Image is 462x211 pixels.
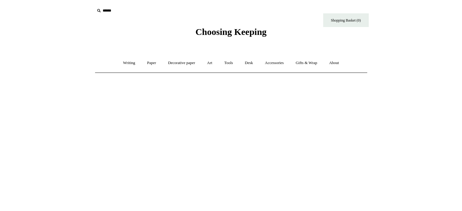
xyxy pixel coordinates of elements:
[219,55,238,71] a: Tools
[202,55,218,71] a: Art
[323,55,344,71] a: About
[118,55,141,71] a: Writing
[163,55,200,71] a: Decorative paper
[195,32,266,36] a: Choosing Keeping
[259,55,289,71] a: Accessories
[142,55,162,71] a: Paper
[323,13,369,27] a: Shopping Basket (0)
[239,55,258,71] a: Desk
[290,55,323,71] a: Gifts & Wrap
[195,27,266,37] span: Choosing Keeping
